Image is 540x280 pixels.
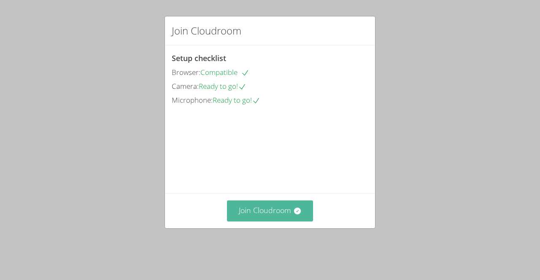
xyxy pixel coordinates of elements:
button: Join Cloudroom [227,200,313,221]
span: Compatible [200,67,249,77]
span: Setup checklist [172,53,226,63]
h2: Join Cloudroom [172,23,241,38]
span: Ready to go! [199,81,246,91]
span: Ready to go! [213,95,260,105]
span: Browser: [172,67,200,77]
span: Camera: [172,81,199,91]
span: Microphone: [172,95,213,105]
